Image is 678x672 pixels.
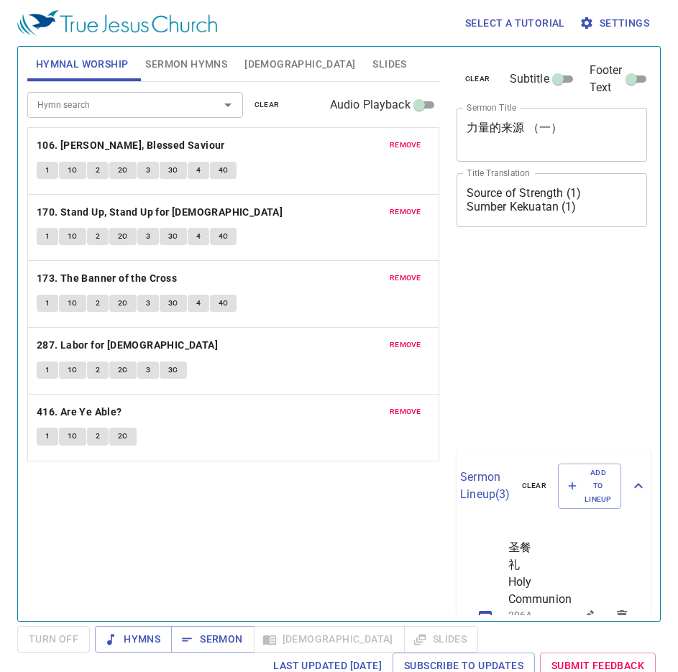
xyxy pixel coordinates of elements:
[183,630,242,648] span: Sermon
[465,14,565,32] span: Select a tutorial
[467,186,638,213] textarea: Source of Strength (1) Sumber Kekuatan (1)
[118,430,128,443] span: 2C
[196,230,201,243] span: 4
[390,405,421,418] span: remove
[457,449,651,523] div: Sermon Lineup(3)clearAdd to Lineup
[137,228,159,245] button: 3
[146,164,150,177] span: 3
[390,272,421,285] span: remove
[246,96,288,114] button: clear
[465,73,490,86] span: clear
[37,428,58,445] button: 1
[37,228,58,245] button: 1
[68,164,78,177] span: 1C
[390,139,421,152] span: remove
[577,10,655,37] button: Settings
[45,164,50,177] span: 1
[219,297,229,310] span: 4C
[118,230,128,243] span: 2C
[36,55,129,73] span: Hymnal Worship
[146,364,150,377] span: 3
[95,626,172,653] button: Hymns
[59,228,86,245] button: 1C
[219,230,229,243] span: 4C
[45,230,50,243] span: 1
[37,137,227,155] button: 106. [PERSON_NAME], Blessed Saviour
[160,362,187,379] button: 3C
[590,62,623,96] span: Footer Text
[381,137,430,154] button: remove
[160,228,187,245] button: 3C
[106,630,160,648] span: Hymns
[390,206,421,218] span: remove
[513,477,556,494] button: clear
[37,162,58,179] button: 1
[96,164,100,177] span: 2
[68,230,78,243] span: 1C
[96,297,100,310] span: 2
[37,362,58,379] button: 1
[87,162,109,179] button: 2
[459,10,571,37] button: Select a tutorial
[59,362,86,379] button: 1C
[109,295,137,312] button: 2C
[510,70,549,88] span: Subtitle
[45,430,50,443] span: 1
[96,364,100,377] span: 2
[451,242,611,444] iframe: from-child
[188,295,209,312] button: 4
[45,364,50,377] span: 1
[118,364,128,377] span: 2C
[372,55,406,73] span: Slides
[146,297,150,310] span: 3
[37,403,122,421] b: 416. Are Ye Able?
[109,428,137,445] button: 2C
[68,364,78,377] span: 1C
[137,162,159,179] button: 3
[37,270,180,287] button: 173. The Banner of the Cross
[457,70,499,88] button: clear
[59,162,86,179] button: 1C
[508,539,536,608] span: 圣餐礼 Holy Communion
[558,464,621,509] button: Add to Lineup
[160,295,187,312] button: 3C
[168,297,178,310] span: 3C
[171,626,254,653] button: Sermon
[68,297,78,310] span: 1C
[59,295,86,312] button: 1C
[87,428,109,445] button: 2
[381,203,430,221] button: remove
[168,364,178,377] span: 3C
[118,164,128,177] span: 2C
[37,203,283,221] b: 170. Stand Up, Stand Up for [DEMOGRAPHIC_DATA]
[109,228,137,245] button: 2C
[460,469,510,503] p: Sermon Lineup ( 3 )
[59,428,86,445] button: 1C
[37,137,225,155] b: 106. [PERSON_NAME], Blessed Saviour
[45,297,50,310] span: 1
[160,162,187,179] button: 3C
[17,10,217,36] img: True Jesus Church
[381,270,430,287] button: remove
[118,297,128,310] span: 2C
[137,295,159,312] button: 3
[37,403,124,421] button: 416. Are Ye Able?
[218,95,238,115] button: Open
[137,362,159,379] button: 3
[196,297,201,310] span: 4
[196,164,201,177] span: 4
[37,203,285,221] button: 170. Stand Up, Stand Up for [DEMOGRAPHIC_DATA]
[96,230,100,243] span: 2
[109,162,137,179] button: 2C
[37,270,177,287] b: 173. The Banner of the Cross
[330,96,411,114] span: Audio Playback
[188,162,209,179] button: 4
[381,336,430,354] button: remove
[145,55,227,73] span: Sermon Hymns
[37,336,218,354] b: 287. Labor for [DEMOGRAPHIC_DATA]
[210,162,237,179] button: 4C
[467,121,638,148] textarea: 力量的来源 （一）
[37,295,58,312] button: 1
[244,55,355,73] span: [DEMOGRAPHIC_DATA]
[255,98,280,111] span: clear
